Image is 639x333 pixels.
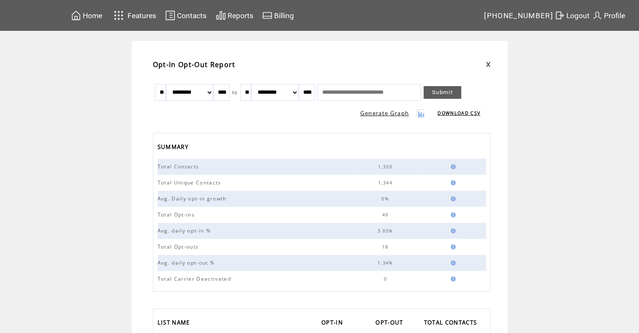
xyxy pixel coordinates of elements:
[375,317,405,330] span: OPT-OUT
[448,212,456,217] img: help.gif
[321,317,347,330] a: OPT-IN
[378,164,394,170] span: 1,350
[232,89,238,95] span: to
[177,11,207,20] span: Contacts
[274,11,294,20] span: Billing
[383,276,389,282] span: 0
[71,10,81,21] img: home.svg
[262,10,272,21] img: creidtcard.svg
[448,276,456,282] img: help.gif
[592,10,602,21] img: profile.svg
[448,228,456,233] img: help.gif
[158,141,190,155] span: SUMMARY
[110,7,158,24] a: Features
[424,86,461,99] a: Submit
[158,259,217,266] span: Avg. daily opt-out %
[381,196,391,202] span: 0%
[158,195,229,202] span: Avg. Daily opt-in growth
[111,8,126,22] img: features.svg
[158,275,233,282] span: Total Carrier Deactivated
[448,164,456,169] img: help.gif
[438,110,480,116] a: DOWNLOAD CSV
[424,317,481,330] a: TOTAL CONTACTS
[484,11,553,20] span: [PHONE_NUMBER]
[70,9,103,22] a: Home
[424,317,479,330] span: TOTAL CONTACTS
[360,109,409,117] a: Generate Graph
[448,260,456,265] img: help.gif
[382,212,391,218] span: 49
[378,260,395,266] span: 1.34%
[158,163,201,170] span: Total Contacts
[215,9,255,22] a: Reports
[228,11,253,20] span: Reports
[448,196,456,201] img: help.gif
[321,317,345,330] span: OPT-IN
[591,9,626,22] a: Profile
[164,9,208,22] a: Contacts
[375,317,407,330] a: OPT-OUT
[448,244,456,249] img: help.gif
[158,243,201,250] span: Total Opt-outs
[261,9,295,22] a: Billing
[158,317,194,330] a: LIST NAME
[158,179,223,186] span: Total Unique Contacts
[83,11,102,20] span: Home
[158,211,197,218] span: Total Opt-ins
[566,11,590,20] span: Logout
[165,10,175,21] img: contacts.svg
[448,180,456,185] img: help.gif
[553,9,591,22] a: Logout
[378,180,394,186] span: 1,344
[158,227,213,234] span: Avg. daily opt-in %
[382,244,391,250] span: 18
[216,10,226,21] img: chart.svg
[378,228,395,234] span: 3.65%
[158,317,192,330] span: LIST NAME
[555,10,565,21] img: exit.svg
[128,11,156,20] span: Features
[153,60,236,69] span: Opt-In Opt-Out Report
[604,11,625,20] span: Profile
